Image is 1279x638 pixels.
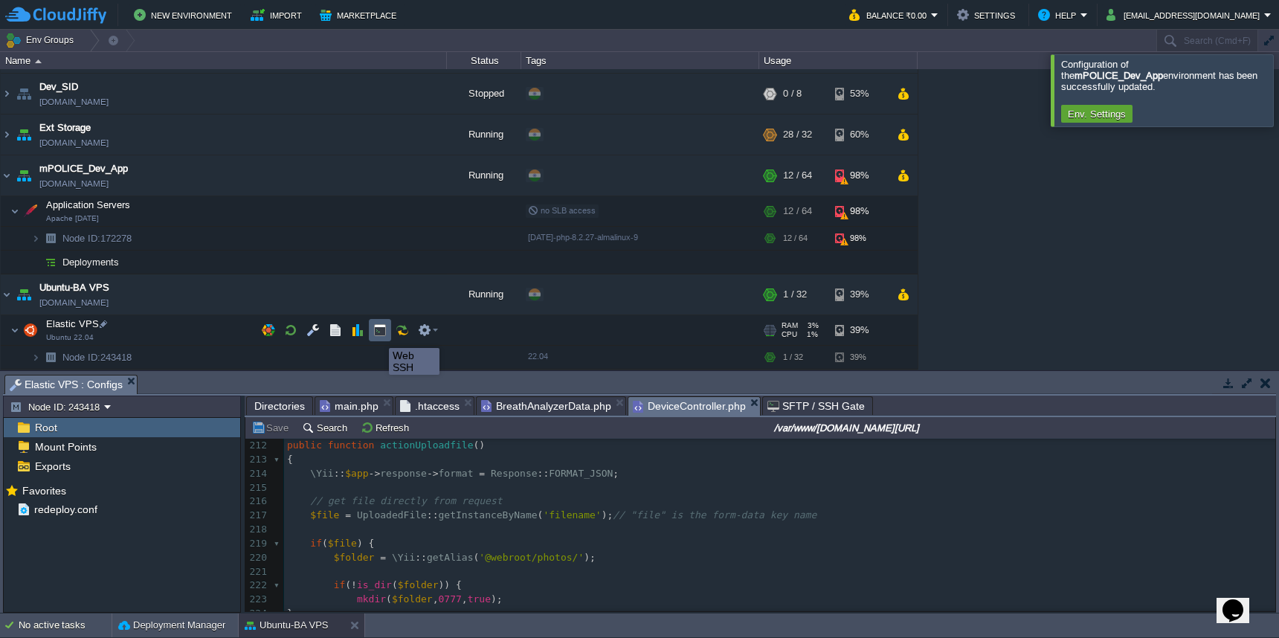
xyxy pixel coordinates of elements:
[310,468,333,479] span: \Yii
[439,468,474,479] span: format
[782,321,798,330] span: RAM
[528,206,596,215] span: no SLB access
[320,6,401,24] button: Marketplace
[462,593,468,605] span: ,
[62,352,100,363] span: Node ID:
[783,196,812,226] div: 12 / 64
[351,579,357,590] span: !
[61,256,121,268] a: Deployments
[602,509,613,521] span: );
[61,351,134,364] a: Node ID:243418
[40,251,61,274] img: AMDAwAAAACH5BAEAAAAALAAAAAABAAEAAAICRAEAOw==
[31,346,40,369] img: AMDAwAAAACH5BAEAAAAALAAAAAABAAEAAAICRAEAOw==
[361,421,413,434] button: Refresh
[39,120,91,135] span: Ext Storage
[10,376,123,394] span: Elastic VPS : Configs
[61,351,134,364] span: 243418
[45,199,132,211] span: Application Servers
[334,579,346,590] span: if
[13,115,34,155] img: AMDAwAAAACH5BAEAAAAALAAAAAABAAEAAAICRAEAOw==
[310,538,322,549] span: if
[447,155,521,196] div: Running
[439,509,538,521] span: getInstanceByName
[803,330,818,339] span: 1%
[491,468,538,479] span: Response
[783,227,808,250] div: 12 / 64
[19,484,68,497] span: Favorites
[1,115,13,155] img: AMDAwAAAACH5BAEAAAAALAAAAAABAAEAAAICRAEAOw==
[476,396,626,415] li: /var/www/sevarth.in.net/api/frontend/models/BreathAnalyzerData.php
[849,6,931,24] button: Balance ₹0.00
[245,618,329,633] button: Ubuntu-BA VPS
[392,593,433,605] span: $folder
[522,52,758,69] div: Tags
[32,421,59,434] a: Root
[447,74,521,114] div: Stopped
[345,579,351,590] span: (
[538,468,550,479] span: ::
[386,593,392,605] span: (
[400,397,460,415] span: .htaccess
[549,468,613,479] span: FORMAT_JSON
[61,232,134,245] a: Node ID:172278
[32,440,99,454] a: Mount Points
[245,593,271,607] div: 223
[19,485,68,497] a: Favorites
[45,318,101,330] span: Elastic VPS
[835,227,883,250] div: 98%
[628,396,761,415] li: /var/www/sevarth.in.net/api/frontend/controllers/DeviceController.php
[334,468,346,479] span: ::
[584,552,596,563] span: );
[245,551,271,565] div: 220
[1063,107,1130,120] button: Env. Settings
[447,274,521,315] div: Running
[398,579,439,590] span: $folder
[251,421,293,434] button: Save
[448,52,521,69] div: Status
[357,593,386,605] span: mkdir
[415,552,427,563] span: ::
[39,80,78,94] a: Dev_SID
[20,196,41,226] img: AMDAwAAAACH5BAEAAAAALAAAAAABAAEAAAICRAEAOw==
[433,593,439,605] span: ,
[835,315,883,345] div: 39%
[320,397,378,415] span: main.php
[767,397,865,415] span: SFTP / SSH Gate
[5,30,79,51] button: Env Groups
[633,397,746,416] span: DeviceController.php
[39,280,109,295] a: Ubuntu-BA VPS
[19,613,112,637] div: No active tasks
[804,321,819,330] span: 3%
[393,349,436,373] div: Web SSH
[302,421,352,434] button: Search
[40,227,61,250] img: AMDAwAAAACH5BAEAAAAALAAAAAABAAEAAAICRAEAOw==
[245,494,271,509] div: 216
[345,509,351,521] span: =
[39,135,109,150] span: [DOMAIN_NAME]
[39,161,128,176] a: mPOLICE_Dev_App
[613,509,816,521] span: // "file" is the form-data key name
[245,509,271,523] div: 217
[760,52,917,69] div: Usage
[835,115,883,155] div: 60%
[251,6,306,24] button: Import
[392,552,415,563] span: \Yii
[543,509,601,521] span: 'filename'
[39,295,109,310] span: [DOMAIN_NAME]
[538,509,544,521] span: (
[528,233,638,242] span: [DATE]-php-8.2.27-almalinux-9
[613,468,619,479] span: ;
[835,74,883,114] div: 53%
[447,115,521,155] div: Running
[427,509,439,521] span: ::
[10,400,104,413] button: Node ID: 243418
[1106,6,1264,24] button: [EMAIL_ADDRESS][DOMAIN_NAME]
[835,155,883,196] div: 98%
[287,439,322,451] span: public
[328,439,375,451] span: function
[439,593,462,605] span: 0777
[32,460,73,473] a: Exports
[61,232,134,245] span: 172278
